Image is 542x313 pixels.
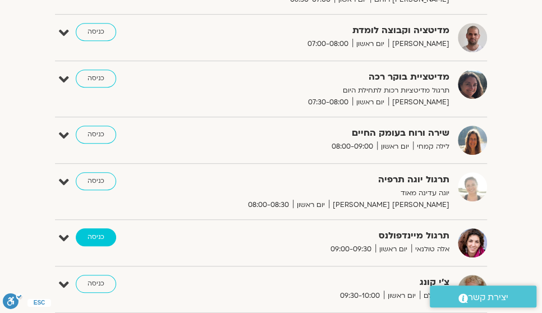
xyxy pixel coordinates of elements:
strong: מדיטציית בוקר רכה [208,70,449,85]
span: 07:00-08:00 [304,38,352,50]
span: יום ראשון [375,243,411,255]
strong: צ'י קונג [208,275,449,290]
span: יום ראשון [293,199,329,211]
strong: מדיטציה וקבוצה לומדת [208,23,449,38]
p: יוגה עדינה מאוד [208,187,449,199]
span: 08:00-09:00 [328,141,377,153]
span: 09:00-09:30 [327,243,375,255]
span: 07:30-08:00 [304,96,352,108]
span: חני שלם [420,290,449,302]
a: כניסה [76,70,116,88]
span: יום ראשון [352,96,388,108]
span: [PERSON_NAME] [388,96,449,108]
span: אלה טולנאי [411,243,449,255]
a: כניסה [76,23,116,41]
a: כניסה [76,228,116,246]
strong: שירה ורוח בעומק החיים [208,126,449,141]
a: כניסה [76,275,116,293]
span: [PERSON_NAME] [388,38,449,50]
p: תרגול מדיטציות רכות לתחילת היום [208,85,449,96]
span: [PERSON_NAME] [PERSON_NAME] [329,199,449,211]
span: יום ראשון [384,290,420,302]
a: יצירת קשר [430,286,536,307]
span: 09:30-10:00 [336,290,384,302]
span: לילה קמחי [413,141,449,153]
span: 08:00-08:30 [244,199,293,211]
a: כניסה [76,126,116,144]
strong: תרגול יוגה תרפיה [208,172,449,187]
span: יצירת קשר [468,290,508,305]
a: כניסה [76,172,116,190]
span: יום ראשון [352,38,388,50]
strong: תרגול מיינדפולנס [208,228,449,243]
span: יום ראשון [377,141,413,153]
